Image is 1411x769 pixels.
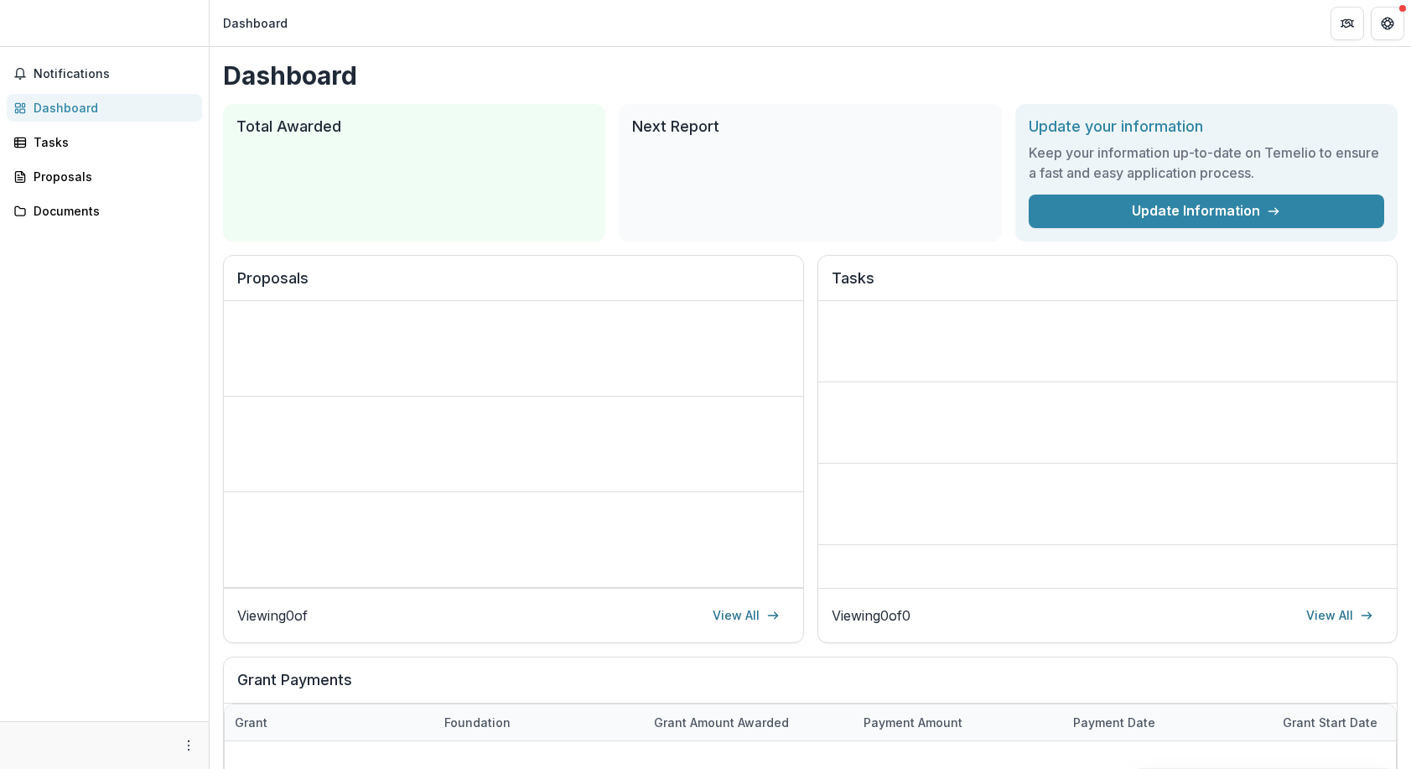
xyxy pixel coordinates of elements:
[1371,7,1404,40] button: Get Help
[7,60,202,87] button: Notifications
[237,605,308,626] p: Viewing 0 of
[7,94,202,122] a: Dashboard
[1029,195,1384,228] a: Update Information
[703,602,790,629] a: View All
[1029,143,1384,183] h3: Keep your information up-to-date on Temelio to ensure a fast and easy application process.
[237,269,790,301] h2: Proposals
[223,14,288,32] div: Dashboard
[223,60,1398,91] h1: Dashboard
[34,133,189,151] div: Tasks
[179,735,199,756] button: More
[7,128,202,156] a: Tasks
[34,99,189,117] div: Dashboard
[34,67,195,81] span: Notifications
[832,269,1384,301] h2: Tasks
[216,11,294,35] nav: breadcrumb
[1296,602,1383,629] a: View All
[1331,7,1364,40] button: Partners
[7,197,202,225] a: Documents
[832,605,910,626] p: Viewing 0 of 0
[237,671,1383,703] h2: Grant Payments
[1029,117,1384,136] h2: Update your information
[236,117,592,136] h2: Total Awarded
[7,163,202,190] a: Proposals
[34,168,189,185] div: Proposals
[34,202,189,220] div: Documents
[632,117,988,136] h2: Next Report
